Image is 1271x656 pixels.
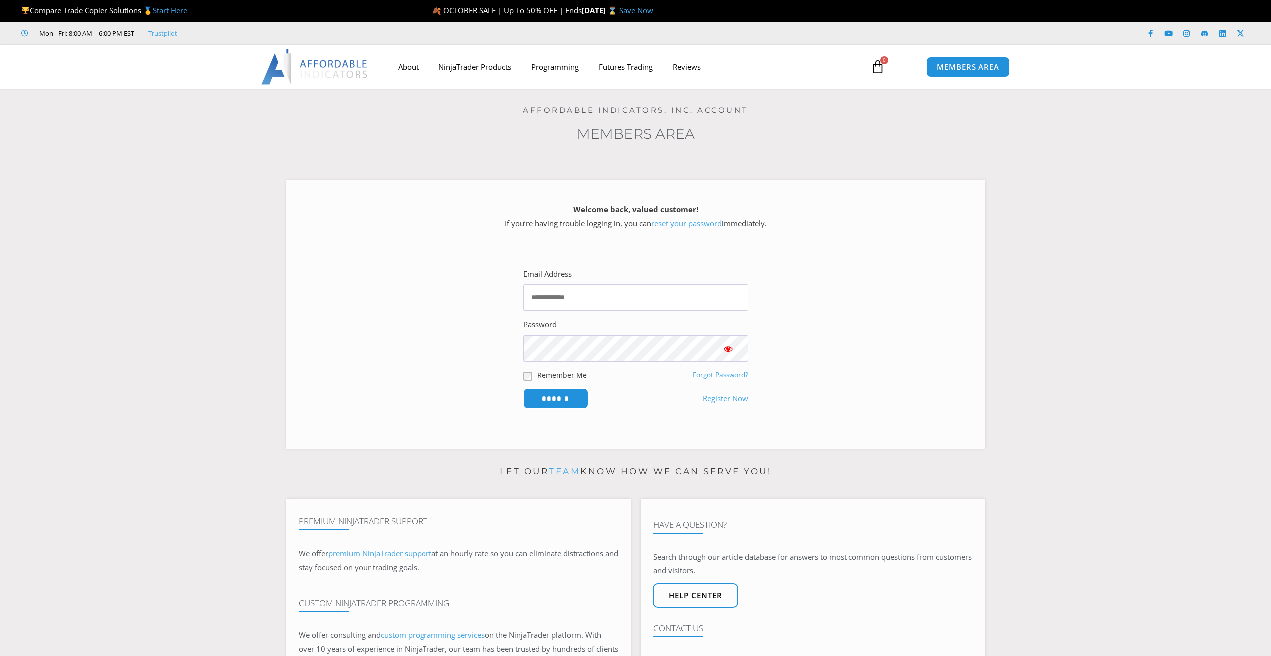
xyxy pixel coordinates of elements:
h4: Custom NinjaTrader Programming [299,598,618,608]
span: Mon - Fri: 8:00 AM – 6:00 PM EST [37,27,134,39]
span: Help center [669,592,722,599]
a: custom programming services [381,630,485,640]
label: Remember Me [537,370,587,380]
a: Start Here [153,5,187,15]
a: Affordable Indicators, Inc. Account [523,105,748,115]
label: Password [523,318,557,332]
a: premium NinjaTrader support [328,548,431,558]
h4: Premium NinjaTrader Support [299,516,618,526]
a: MEMBERS AREA [926,57,1010,77]
a: Forgot Password? [693,370,748,379]
span: We offer [299,548,328,558]
p: Search through our article database for answers to most common questions from customers and visit... [653,550,973,578]
a: About [388,55,428,78]
p: If you’re having trouble logging in, you can immediately. [304,203,968,231]
img: 🏆 [22,7,29,14]
a: Register Now [703,392,748,406]
span: We offer consulting and [299,630,485,640]
button: Show password [708,335,748,362]
a: Programming [521,55,589,78]
a: 0 [856,52,900,81]
h4: Have A Question? [653,520,973,530]
nav: Menu [388,55,859,78]
span: MEMBERS AREA [937,63,999,71]
a: reset your password [651,218,722,228]
a: Reviews [663,55,711,78]
strong: Welcome back, valued customer! [573,204,698,214]
a: Members Area [577,125,695,142]
label: Email Address [523,267,572,281]
h4: Contact Us [653,623,973,633]
a: Trustpilot [148,27,177,39]
a: Save Now [619,5,653,15]
span: at an hourly rate so you can eliminate distractions and stay focused on your trading goals. [299,548,618,572]
strong: [DATE] ⌛ [582,5,619,15]
a: Futures Trading [589,55,663,78]
a: team [549,466,580,476]
img: LogoAI | Affordable Indicators – NinjaTrader [261,49,369,85]
span: 0 [880,56,888,64]
span: Compare Trade Copier Solutions 🥇 [21,5,187,15]
a: Help center [653,583,738,608]
p: Let our know how we can serve you! [286,464,985,480]
a: NinjaTrader Products [428,55,521,78]
span: 🍂 OCTOBER SALE | Up To 50% OFF | Ends [432,5,582,15]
